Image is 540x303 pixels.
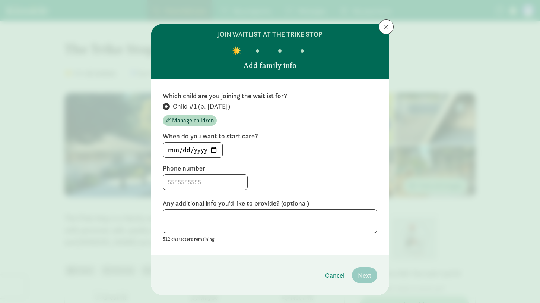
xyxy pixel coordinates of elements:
span: Child #1 (b. [DATE]) [173,102,230,111]
label: Phone number [163,164,377,173]
small: 512 characters remaining [163,236,215,242]
p: Add family info [244,60,296,71]
h6: join waitlist at The Trike Stop [218,30,322,39]
span: Next [358,270,371,280]
button: Cancel [319,267,350,283]
label: When do you want to start care? [163,132,377,141]
span: Manage children [172,116,214,125]
label: Which child are you joining the waitlist for? [163,91,377,100]
button: Next [352,267,377,283]
label: Any additional info you'd like to provide? (optional) [163,199,377,208]
input: 5555555555 [163,175,247,190]
button: Manage children [163,115,217,126]
span: Cancel [325,270,344,280]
